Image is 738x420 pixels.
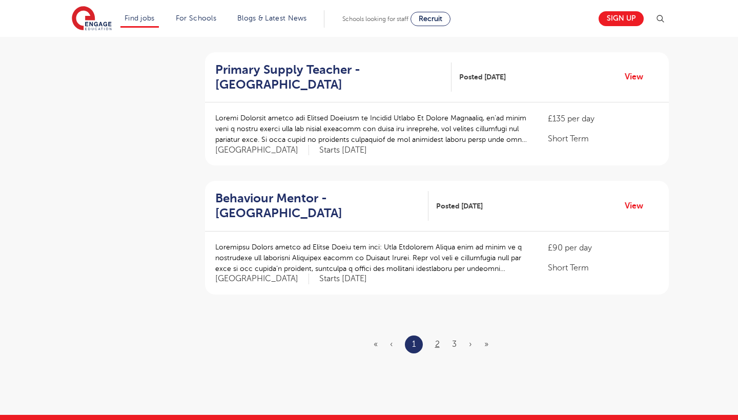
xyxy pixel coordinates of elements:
[548,242,659,254] p: £90 per day
[435,340,440,349] a: 2
[342,15,408,23] span: Schools looking for staff
[215,62,452,92] a: Primary Supply Teacher - [GEOGRAPHIC_DATA]
[390,340,393,349] span: ‹
[319,145,367,156] p: Starts [DATE]
[484,340,488,349] a: Last
[237,14,307,22] a: Blogs & Latest News
[215,191,428,221] a: Behaviour Mentor - [GEOGRAPHIC_DATA]
[411,12,450,26] a: Recruit
[215,274,309,284] span: [GEOGRAPHIC_DATA]
[215,242,527,274] p: Loremipsu Dolors ametco ad Elitse Doeiu tem inci: Utla Etdolorem Aliqua enim ad minim ve q nostru...
[215,113,527,145] p: Loremi Dolorsit ametco adi Elitsed Doeiusm te Incidid Utlabo Et Dolore Magnaaliq, en’ad minim ven...
[599,11,644,26] a: Sign up
[548,113,659,125] p: £135 per day
[469,340,472,349] a: Next
[215,191,420,221] h2: Behaviour Mentor - [GEOGRAPHIC_DATA]
[72,6,112,32] img: Engage Education
[625,70,651,83] a: View
[176,14,216,22] a: For Schools
[374,340,378,349] span: «
[548,262,659,274] p: Short Term
[412,338,416,351] a: 1
[459,72,506,82] span: Posted [DATE]
[436,201,483,212] span: Posted [DATE]
[625,199,651,213] a: View
[125,14,155,22] a: Find jobs
[215,62,443,92] h2: Primary Supply Teacher - [GEOGRAPHIC_DATA]
[319,274,367,284] p: Starts [DATE]
[419,15,442,23] span: Recruit
[548,133,659,145] p: Short Term
[452,340,457,349] a: 3
[215,145,309,156] span: [GEOGRAPHIC_DATA]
